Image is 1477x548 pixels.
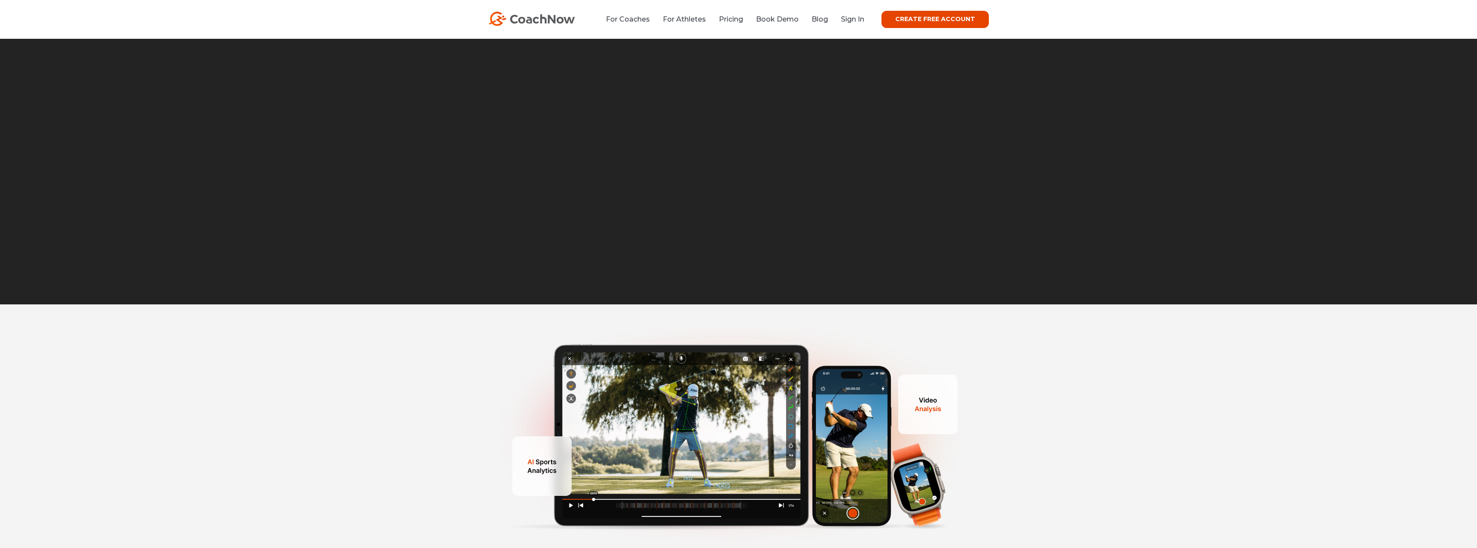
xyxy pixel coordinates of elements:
[881,11,989,28] a: CREATE FREE ACCOUNT
[663,15,706,23] a: For Athletes
[606,15,650,23] a: For Coaches
[480,326,997,542] img: ipad, iphone, and apple watch showing golfers using coachnow's video analysis tools
[841,15,864,23] a: Sign In
[489,12,575,26] img: CoachNow Logo
[719,15,743,23] a: Pricing
[756,15,799,23] a: Book Demo
[812,15,828,23] a: Blog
